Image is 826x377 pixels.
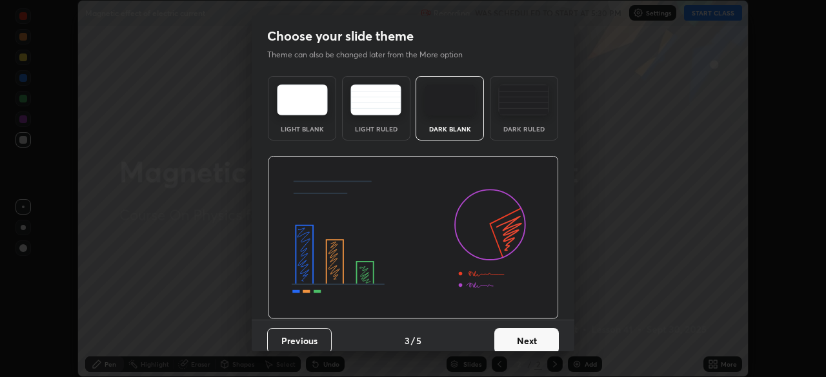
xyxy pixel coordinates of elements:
img: lightTheme.e5ed3b09.svg [277,84,328,115]
img: lightRuledTheme.5fabf969.svg [350,84,401,115]
img: darkThemeBanner.d06ce4a2.svg [268,156,559,320]
p: Theme can also be changed later from the More option [267,49,476,61]
div: Light Blank [276,126,328,132]
img: darkTheme.f0cc69e5.svg [425,84,476,115]
img: darkRuledTheme.de295e13.svg [498,84,549,115]
h2: Choose your slide theme [267,28,414,44]
button: Previous [267,328,332,354]
div: Dark Blank [424,126,476,132]
h4: 5 [416,334,421,347]
button: Next [494,328,559,354]
h4: 3 [405,334,410,347]
div: Dark Ruled [498,126,550,132]
h4: / [411,334,415,347]
div: Light Ruled [350,126,402,132]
